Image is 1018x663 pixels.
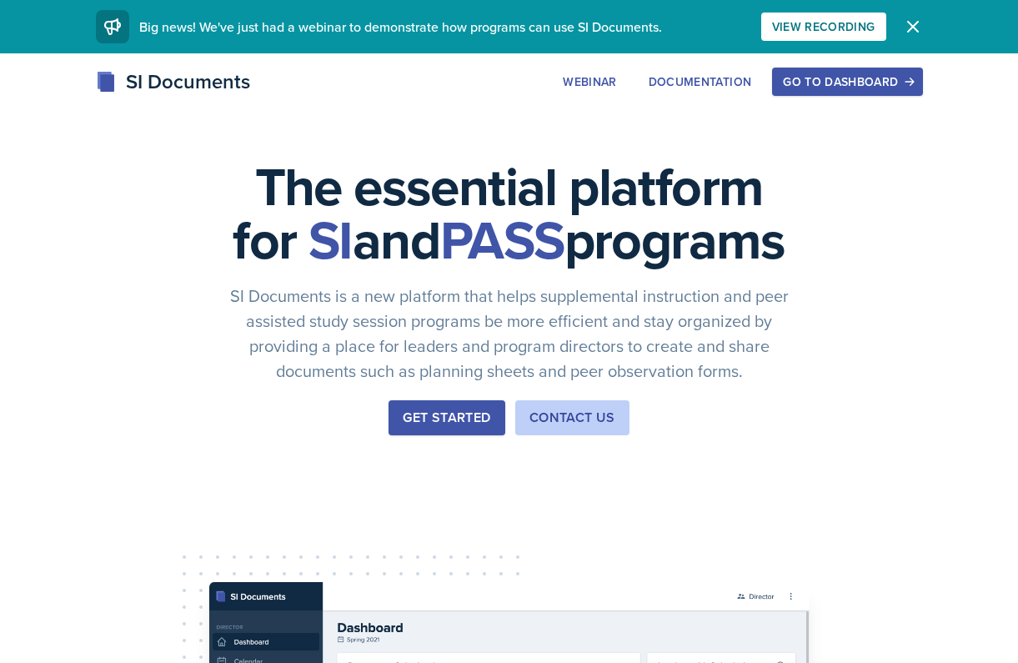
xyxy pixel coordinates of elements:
div: Contact Us [529,408,615,428]
button: Documentation [638,68,763,96]
div: View Recording [772,20,875,33]
span: Big news! We've just had a webinar to demonstrate how programs can use SI Documents. [139,18,662,36]
div: Get Started [403,408,490,428]
div: SI Documents [96,67,250,97]
div: Documentation [649,75,752,88]
div: Webinar [563,75,616,88]
div: Go to Dashboard [783,75,911,88]
button: View Recording [761,13,886,41]
button: Get Started [389,400,504,435]
button: Go to Dashboard [772,68,922,96]
button: Webinar [552,68,627,96]
button: Contact Us [515,400,629,435]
